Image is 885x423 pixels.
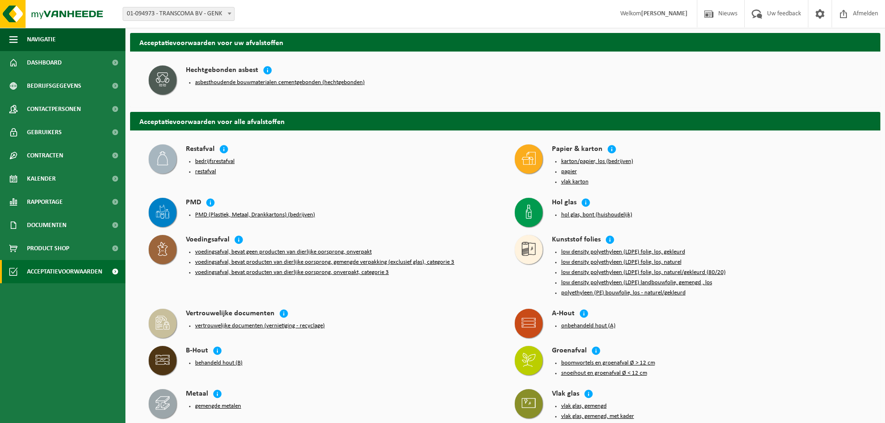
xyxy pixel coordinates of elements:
[561,413,634,420] button: vlak glas, gemengd, met kader
[561,168,577,176] button: papier
[27,214,66,237] span: Documenten
[552,198,577,208] h4: Hol glas
[552,309,575,319] h4: A-Hout
[195,322,325,330] button: vertrouwelijke documenten (vernietiging - recyclage)
[27,144,63,167] span: Contracten
[186,198,201,208] h4: PMD
[27,260,102,283] span: Acceptatievoorwaarden
[561,289,686,297] button: polyethyleen (PE) bouwfolie, los - naturel/gekleurd
[27,74,81,98] span: Bedrijfsgegevens
[27,28,56,51] span: Navigatie
[552,346,587,357] h4: Groenafval
[195,168,216,176] button: restafval
[186,346,208,357] h4: B-Hout
[561,403,607,410] button: vlak glas, gemengd
[5,403,155,423] iframe: chat widget
[186,389,208,400] h4: Metaal
[27,237,69,260] span: Product Shop
[552,235,601,246] h4: Kunststof folies
[195,403,241,410] button: gemengde metalen
[123,7,234,20] span: 01-094973 - TRANSCOMA BV - GENK
[561,269,726,276] button: low density polyethyleen (LDPE) folie, los, naturel/gekleurd (80/20)
[561,370,647,377] button: snoeihout en groenafval Ø < 12 cm
[552,389,579,400] h4: Vlak glas
[27,167,56,190] span: Kalender
[641,10,688,17] strong: [PERSON_NAME]
[195,269,389,276] button: voedingsafval, bevat producten van dierlijke oorsprong, onverpakt, categorie 3
[195,79,365,86] button: asbesthoudende bouwmaterialen cementgebonden (hechtgebonden)
[561,259,682,266] button: low density polyethyleen (LDPE) folie, los, naturel
[561,322,616,330] button: onbehandeld hout (A)
[130,33,880,51] h2: Acceptatievoorwaarden voor uw afvalstoffen
[195,211,315,219] button: PMD (Plastiek, Metaal, Drankkartons) (bedrijven)
[561,248,685,256] button: low density polyethyleen (LDPE) folie, los, gekleurd
[186,235,229,246] h4: Voedingsafval
[27,98,81,121] span: Contactpersonen
[561,158,633,165] button: karton/papier, los (bedrijven)
[561,359,655,367] button: boomwortels en groenafval Ø > 12 cm
[552,144,603,155] h4: Papier & karton
[195,248,372,256] button: voedingsafval, bevat geen producten van dierlijke oorsprong, onverpakt
[27,190,63,214] span: Rapportage
[186,309,275,319] h4: Vertrouwelijke documenten
[561,178,589,186] button: vlak karton
[561,211,632,219] button: hol glas, bont (huishoudelijk)
[186,65,258,76] h4: Hechtgebonden asbest
[195,359,243,367] button: behandeld hout (B)
[123,7,235,21] span: 01-094973 - TRANSCOMA BV - GENK
[27,51,62,74] span: Dashboard
[130,112,880,130] h2: Acceptatievoorwaarden voor alle afvalstoffen
[561,279,712,286] button: low density polyethyleen (LDPE) landbouwfolie, gemengd , los
[195,158,235,165] button: bedrijfsrestafval
[186,144,215,155] h4: Restafval
[195,259,454,266] button: voedingsafval, bevat producten van dierlijke oorsprong, gemengde verpakking (exclusief glas), cat...
[27,121,62,144] span: Gebruikers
